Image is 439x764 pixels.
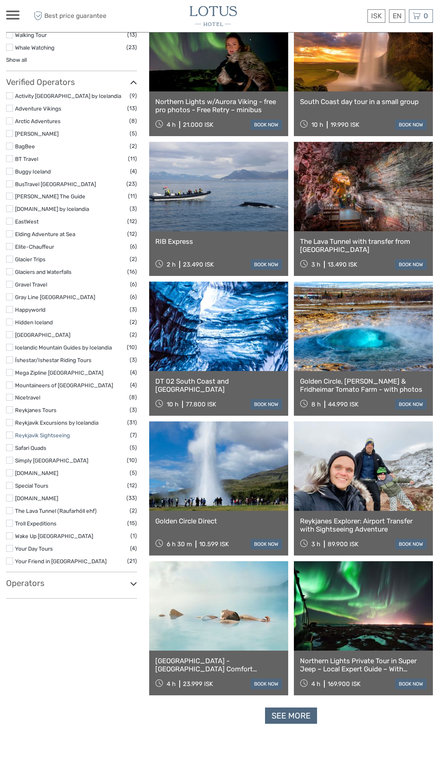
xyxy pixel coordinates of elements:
a: Your Friend in [GEOGRAPHIC_DATA] [15,558,106,564]
span: (2) [130,254,137,264]
a: Hidden Iceland [15,319,53,326]
a: book now [395,539,427,549]
a: book now [250,259,282,270]
span: (2) [130,141,137,151]
a: book now [250,539,282,549]
span: (5) [130,468,137,477]
a: South Coast day tour in a small group [300,98,427,106]
a: Golden Circle Direct [155,517,282,525]
span: (31) [127,418,137,427]
span: (12) [127,481,137,490]
a: EastWest [15,218,39,225]
a: Show all [6,56,27,63]
a: Nicetravel [15,394,40,401]
span: (5) [130,129,137,138]
a: book now [395,259,427,270]
a: [DOMAIN_NAME] [15,495,58,501]
a: Glacier Trips [15,256,46,263]
a: Reykjavik Excursions by Icelandia [15,419,98,426]
a: RIB Express [155,237,282,245]
a: Arctic Adventures [15,118,61,124]
a: Reykjanes Tours [15,407,57,413]
span: (23) [126,43,137,52]
span: 8 h [311,401,321,408]
a: Activity [GEOGRAPHIC_DATA] by Icelandia [15,93,121,99]
a: Wake Up [GEOGRAPHIC_DATA] [15,533,93,539]
span: 3 h [311,261,320,268]
div: 19.990 ISK [330,121,359,128]
span: (21) [127,556,137,566]
span: (8) [129,116,137,126]
span: (11) [128,191,137,201]
a: [DOMAIN_NAME] [15,470,58,476]
a: book now [395,119,427,130]
span: (6) [130,292,137,302]
div: 13.490 ISK [328,261,357,268]
span: 4 h [311,680,320,688]
div: 77.800 ISK [186,401,216,408]
a: BagBee [15,143,35,150]
a: Glaciers and Waterfalls [15,269,72,275]
a: Golden Circle, [PERSON_NAME] & Fridheimar Tomato Farm - with photos [300,377,427,394]
span: 4 h [167,121,176,128]
a: Gravel Travel [15,281,47,288]
span: (6) [130,242,137,251]
h3: Verified Operators [6,77,137,87]
span: (3) [130,355,137,365]
span: (1) [130,531,137,540]
a: Northern Lights Private Tour in Super Jeep – Local Expert Guide – With Photos [300,657,427,673]
a: [DOMAIN_NAME] by Icelandia [15,206,89,212]
span: (5) [130,443,137,452]
h3: Operators [6,578,137,588]
span: ISK [371,12,382,20]
a: Whale Watching [15,44,54,51]
span: (13) [127,104,137,113]
a: Reykjanes Explorer: Airport Transfer with Sightseeing Adventure [300,517,427,534]
a: Walking Tour [15,32,47,38]
a: Troll Expeditions [15,520,57,527]
a: The Lava Tunnel with transfer from [GEOGRAPHIC_DATA] [300,237,427,254]
div: 21.000 ISK [183,121,213,128]
span: (10) [127,456,137,465]
span: (2) [130,506,137,515]
a: Buggy Iceland [15,168,51,175]
span: (12) [127,229,137,239]
span: (3) [130,305,137,314]
span: 10 h [311,121,323,128]
a: Adventure Vikings [15,105,61,112]
span: (13) [127,30,137,39]
span: (12) [127,217,137,226]
span: (16) [127,267,137,276]
a: Simply [GEOGRAPHIC_DATA] [15,457,88,464]
a: Elite-Chauffeur [15,243,54,250]
span: (4) [130,380,137,390]
span: (6) [130,280,137,289]
div: 89.900 ISK [328,540,359,548]
a: Reykjavik Sightseeing [15,432,70,438]
span: (4) [130,167,137,176]
span: (9) [130,91,137,100]
span: (2) [130,330,137,339]
div: 169.900 ISK [328,680,361,688]
span: (4) [130,368,137,377]
a: Happyworld [15,306,46,313]
img: 3065-b7107863-13b3-4aeb-8608-4df0d373a5c0_logo_small.jpg [190,6,237,26]
span: (15) [127,519,137,528]
a: Gray Line [GEOGRAPHIC_DATA] [15,294,95,300]
a: BusTravel [GEOGRAPHIC_DATA] [15,181,96,187]
a: [GEOGRAPHIC_DATA] [15,332,70,338]
span: (8) [129,393,137,402]
a: Mountaineers of [GEOGRAPHIC_DATA] [15,382,113,389]
span: 4 h [167,680,176,688]
a: book now [250,679,282,689]
a: The Lava Tunnel (Raufarhóll ehf) [15,508,97,514]
span: (3) [130,405,137,415]
a: DT 02 South Coast and [GEOGRAPHIC_DATA] [155,377,282,394]
a: Your Day Tours [15,545,53,552]
a: Íshestar/Ishestar Riding Tours [15,357,91,363]
a: [GEOGRAPHIC_DATA] - [GEOGRAPHIC_DATA] Comfort including admission [155,657,282,673]
span: (23) [126,179,137,189]
div: 10.599 ISK [199,540,229,548]
span: (4) [130,544,137,553]
span: 2 h [167,261,176,268]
